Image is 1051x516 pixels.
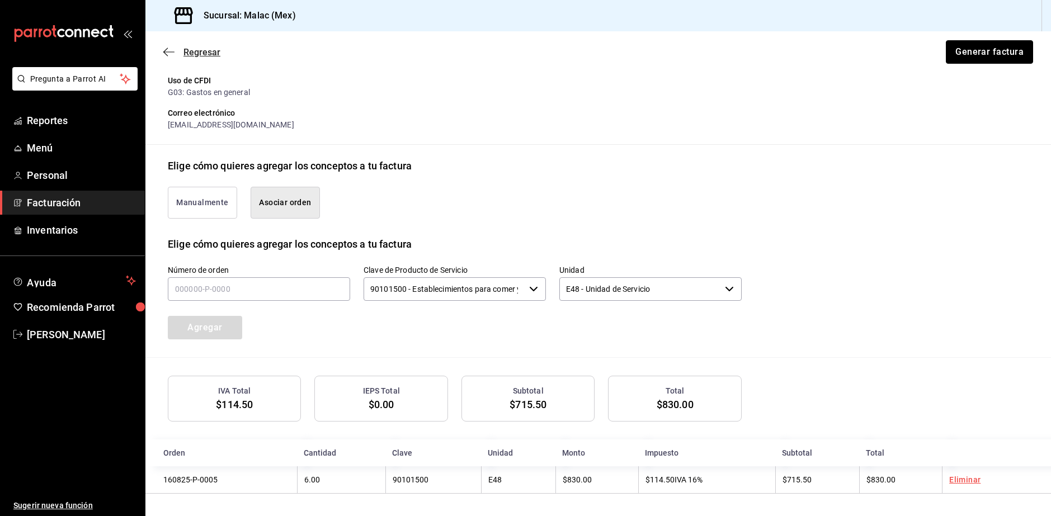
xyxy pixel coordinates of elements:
[27,327,136,342] span: [PERSON_NAME]
[481,466,555,494] td: E48
[638,466,775,494] td: IVA 16%
[216,399,253,410] span: $114.50
[364,277,525,301] input: Elige una opción
[559,266,742,273] label: Unidad
[27,195,136,210] span: Facturación
[657,399,694,410] span: $830.00
[168,119,742,131] div: [EMAIL_ADDRESS][DOMAIN_NAME]
[27,168,136,183] span: Personal
[563,475,592,484] span: $830.00
[638,439,775,466] th: Impuesto
[369,399,394,410] span: $0.00
[168,266,350,273] label: Número de orden
[168,187,237,219] button: Manualmente
[385,439,481,466] th: Clave
[775,439,859,466] th: Subtotal
[304,475,320,484] span: 6.00
[27,140,136,155] span: Menú
[364,266,546,273] label: Clave de Producto de Servicio
[949,475,981,484] a: Eliminar
[145,439,297,466] th: Orden
[168,236,412,252] div: Elige cómo quieres agregar los conceptos a tu factura
[30,73,120,85] span: Pregunta a Parrot AI
[363,385,400,397] h3: IEPS Total
[783,475,812,484] span: $715.50
[866,475,896,484] span: $830.00
[8,81,138,93] a: Pregunta a Parrot AI
[168,107,742,119] div: Correo electrónico
[666,385,685,397] h3: Total
[27,113,136,128] span: Reportes
[163,47,220,58] button: Regresar
[555,439,638,466] th: Monto
[12,67,138,91] button: Pregunta a Parrot AI
[297,439,385,466] th: Cantidad
[385,466,481,494] td: 90101500
[13,500,136,512] span: Sugerir nueva función
[859,439,942,466] th: Total
[168,75,742,87] div: Uso de CFDI
[559,277,720,301] input: Elige una opción
[510,399,546,410] span: $715.50
[218,385,251,397] h3: IVA Total
[168,277,350,301] input: 000000-P-0000
[645,475,675,484] span: $114.50
[195,9,296,22] h3: Sucursal: Malac (Mex)
[27,274,121,287] span: Ayuda
[27,300,136,315] span: Recomienda Parrot
[168,87,742,98] div: G03: Gastos en general
[168,158,412,173] div: Elige cómo quieres agregar los conceptos a tu factura
[481,439,555,466] th: Unidad
[27,223,136,238] span: Inventarios
[123,29,132,38] button: open_drawer_menu
[251,187,320,219] button: Asociar orden
[183,47,220,58] span: Regresar
[145,466,297,494] td: 160825-P-0005
[513,385,544,397] h3: Subtotal
[946,40,1033,64] button: Generar factura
